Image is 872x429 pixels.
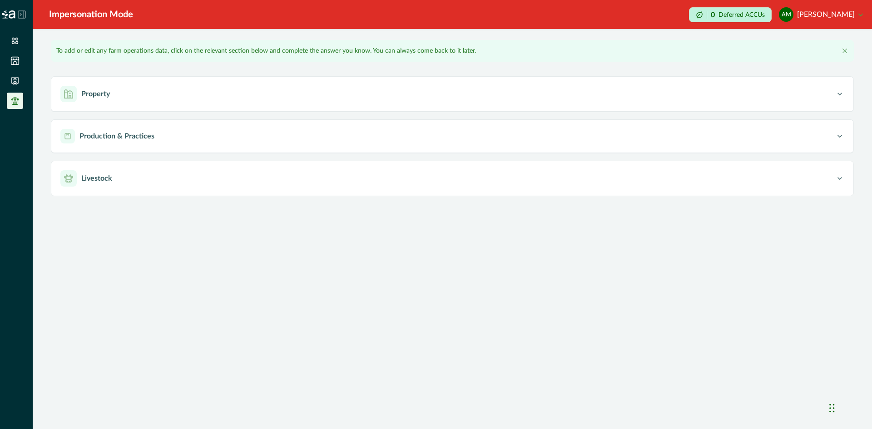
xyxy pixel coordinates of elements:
[49,8,133,21] div: Impersonation Mode
[839,45,850,56] button: Close
[718,11,765,18] p: Deferred ACCUs
[779,4,863,25] button: Amanda Mahy[PERSON_NAME]
[81,89,110,99] p: Property
[56,46,476,56] p: To add or edit any farm operations data, click on the relevant section below and complete the ans...
[827,385,872,429] iframe: Chat Widget
[711,11,715,19] p: 0
[51,77,853,111] button: Property
[51,120,853,153] button: Production & Practices
[81,173,112,184] p: Livestock
[2,10,15,19] img: Logo
[51,161,853,196] button: Livestock
[79,131,154,142] p: Production & Practices
[829,394,835,422] div: Drag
